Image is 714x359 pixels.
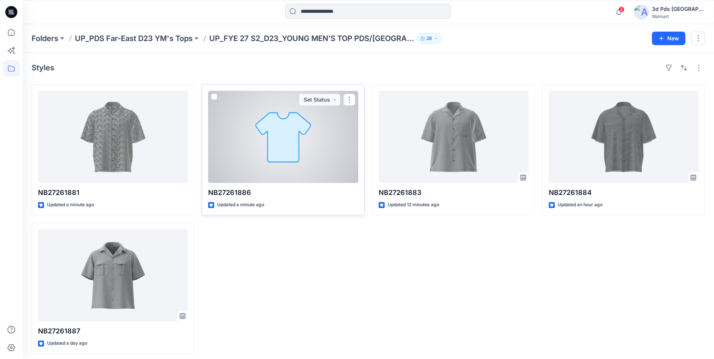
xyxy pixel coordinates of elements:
[208,91,358,183] a: NB27261886
[208,187,358,198] p: NB27261886
[549,187,699,198] p: NB27261884
[209,33,414,44] p: UP_FYE 27 S2_D23_YOUNG MEN’S TOP PDS/[GEOGRAPHIC_DATA]
[652,14,705,19] div: Walmart
[38,187,188,198] p: NB27261881
[558,201,603,209] p: Updated an hour ago
[75,33,193,44] a: UP_PDS Far-East D23 YM's Tops
[549,91,699,183] a: NB27261884
[38,229,188,321] a: NB27261887
[32,33,58,44] a: Folders
[417,33,441,44] button: 28
[38,91,188,183] a: NB27261881
[388,201,439,209] p: Updated 12 minutes ago
[217,201,264,209] p: Updated a minute ago
[426,34,432,43] p: 28
[652,5,705,14] div: 3d Pds [GEOGRAPHIC_DATA]
[32,63,54,72] h4: Styles
[47,201,94,209] p: Updated a minute ago
[652,32,685,45] button: New
[634,5,649,20] img: avatar
[379,187,528,198] p: NB27261883
[618,6,624,12] span: 2
[47,339,87,347] p: Updated a day ago
[38,326,188,336] p: NB27261887
[379,91,528,183] a: NB27261883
